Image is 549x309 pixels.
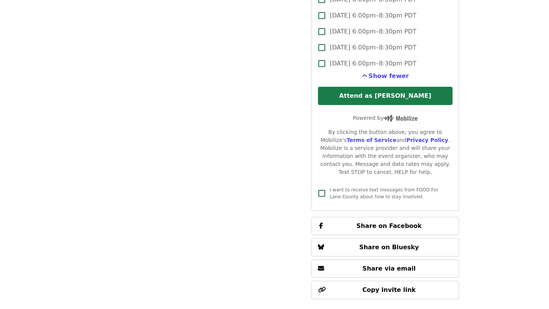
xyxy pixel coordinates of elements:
[330,43,416,52] span: [DATE] 6:00pm–8:30pm PDT
[363,265,416,272] span: Share via email
[311,281,459,299] button: Copy invite link
[362,72,409,81] button: See more timeslots
[356,222,422,229] span: Share on Facebook
[384,115,417,122] img: Powered by Mobilize
[362,286,416,293] span: Copy invite link
[359,244,419,251] span: Share on Bluesky
[311,217,459,235] button: Share on Facebook
[318,87,453,105] button: Attend as [PERSON_NAME]
[311,260,459,278] button: Share via email
[330,59,416,68] span: [DATE] 6:00pm–8:30pm PDT
[318,128,453,176] div: By clicking the button above, you agree to Mobilize's and . Mobilize is a service provider and wi...
[330,27,416,36] span: [DATE] 6:00pm–8:30pm PDT
[369,72,409,80] span: Show fewer
[353,115,417,121] span: Powered by
[406,137,448,143] a: Privacy Policy
[330,11,416,20] span: [DATE] 6:00pm–8:30pm PDT
[330,187,438,199] span: I want to receive text messages from FOOD For Lane County about how to stay involved.
[347,137,396,143] a: Terms of Service
[311,238,459,256] button: Share on Bluesky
